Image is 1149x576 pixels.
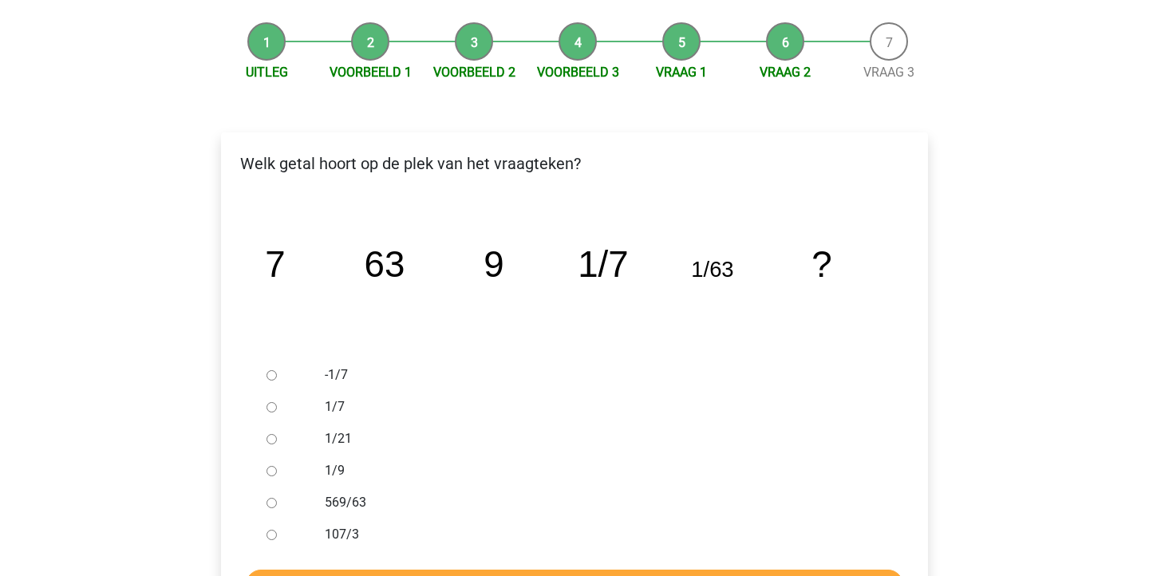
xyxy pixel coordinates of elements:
[691,257,733,282] tspan: 1/63
[365,244,405,285] tspan: 63
[760,65,811,80] a: Vraag 2
[863,65,914,80] a: Vraag 3
[325,429,877,448] label: 1/21
[325,397,877,416] label: 1/7
[811,244,831,285] tspan: ?
[578,244,628,285] tspan: 1/7
[325,461,877,480] label: 1/9
[234,152,915,176] p: Welk getal hoort op de plek van het vraagteken?
[246,65,288,80] a: Uitleg
[656,65,707,80] a: Vraag 1
[433,65,515,80] a: Voorbeeld 2
[325,365,877,385] label: -1/7
[330,65,412,80] a: Voorbeeld 1
[265,244,285,285] tspan: 7
[325,525,877,544] label: 107/3
[537,65,619,80] a: Voorbeeld 3
[484,244,503,285] tspan: 9
[325,493,877,512] label: 569/63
